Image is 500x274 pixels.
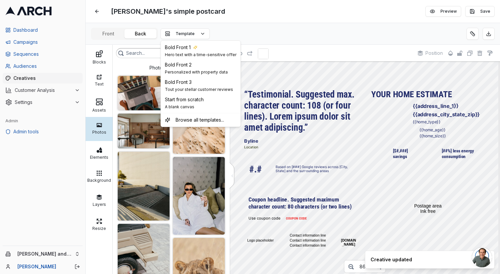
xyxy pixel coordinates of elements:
[472,247,492,267] div: Open chat
[13,39,80,45] span: Campaigns
[87,80,111,87] div: Text
[165,44,191,51] span: Bold Front 1
[356,262,374,272] button: 86%
[118,114,170,148] img: photo-1759101292737-24e1c5ed52d9
[465,6,495,17] button: Save
[116,48,226,58] input: Search...
[3,37,83,47] a: Campaigns
[15,99,72,106] span: Settings
[165,87,233,92] span: Tout your stellar customer reviews
[3,25,83,35] a: Dashboard
[87,58,111,64] div: Blocks
[13,128,80,135] span: Admin tools
[371,256,412,263] div: Creative updated
[87,224,111,231] div: Resize
[17,251,72,257] span: [PERSON_NAME] and Sons
[165,96,204,103] span: Start from scratch
[161,40,241,127] div: Template
[87,153,111,160] div: Elements
[13,75,80,82] span: Creatives
[425,50,443,56] span: Position
[13,63,80,70] span: Audiences
[3,73,83,84] a: Creatives
[231,172,233,179] div: <
[17,263,67,270] a: [PERSON_NAME]
[116,65,226,71] p: Photos by
[3,49,83,59] a: Sequences
[118,76,170,110] img: photo-1756142006684-84435004018d
[165,79,192,86] span: Bold Front 3
[3,249,83,259] button: [PERSON_NAME] and Sons
[3,97,83,108] button: Settings
[165,104,204,110] span: A blank canvas
[425,6,461,17] button: Preview
[173,157,225,235] img: photo-1759221778524-69d10f928aed
[3,85,83,96] button: Customer Analysis
[87,200,111,207] div: Layers
[176,117,224,123] span: Browse all templates...
[3,116,83,126] div: Admin
[13,27,80,33] span: Dashboard
[165,70,228,75] span: Personalized with property data
[87,128,111,135] div: Photos
[165,52,236,57] span: Hero text with a time-sensitive offer
[87,106,111,113] div: Assets
[92,29,124,38] button: Front
[161,28,210,39] button: Template
[165,61,192,68] span: Bold Front 2
[87,176,111,183] div: Background
[118,152,170,221] img: photo-1759224005115-cc3c38202a9d
[124,29,157,38] button: Back
[3,126,83,137] a: Admin tools
[108,5,228,17] span: [PERSON_NAME]'s simple postcard
[13,51,80,57] span: Sequences
[414,48,446,58] button: Position
[15,87,72,94] span: Customer Analysis
[73,262,82,271] button: Log out
[3,61,83,72] a: Audiences
[176,31,195,36] span: Template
